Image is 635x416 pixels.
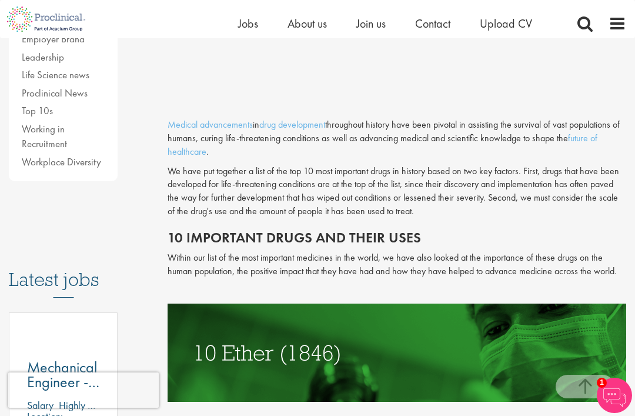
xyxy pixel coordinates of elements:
[168,304,626,402] img: ETHER (1846)
[480,16,532,31] a: Upload CV
[168,230,626,245] h2: 10 important drugs and their uses
[168,118,253,131] a: Medical advancements
[22,32,85,45] a: Employer Brand
[238,16,258,31] a: Jobs
[8,372,159,408] iframe: reCAPTCHA
[415,16,450,31] a: Contact
[168,118,626,159] p: in throughout history have been pivotal in assisting the survival of vast populations of humans, ...
[22,51,64,64] a: Leadership
[259,118,325,131] a: drug development
[356,16,386,31] a: Join us
[597,378,632,413] img: Chatbot
[168,165,626,218] p: We have put together a list of the top 10 most important drugs in history based on two key factor...
[288,16,327,31] a: About us
[168,132,597,158] a: future of healthcare
[168,251,626,278] p: Within our list of the most important medicines in the world, we have also looked at the importan...
[597,378,607,388] span: 1
[27,360,99,390] a: Mechanical Engineer - CQV Implementation
[22,68,89,81] a: Life Science news
[22,86,88,99] a: Proclinical News
[22,122,67,151] a: Working in Recruitment
[22,155,101,168] a: Workplace Diversity
[22,104,53,117] a: Top 10s
[9,240,118,298] h3: Latest jobs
